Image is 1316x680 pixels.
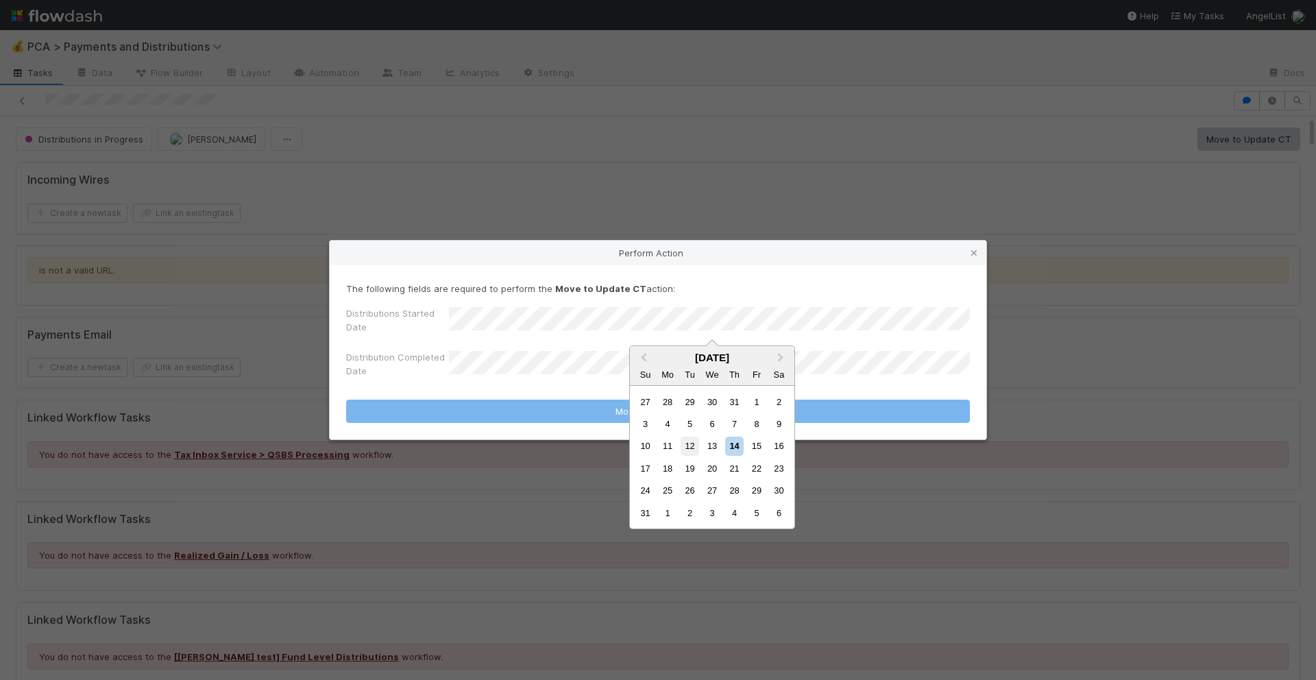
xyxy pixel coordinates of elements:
button: Next Month [771,348,793,369]
div: Sunday [636,365,655,384]
div: Wednesday [703,365,721,384]
div: Choose Saturday, August 9th, 2025 [770,415,788,433]
div: Tuesday [681,365,699,384]
div: Choose Friday, September 5th, 2025 [747,504,766,522]
div: Choose Sunday, August 31st, 2025 [636,504,655,522]
div: Choose Monday, September 1st, 2025 [659,504,677,522]
div: Choose Monday, July 28th, 2025 [659,393,677,411]
div: Choose Friday, August 1st, 2025 [747,393,766,411]
div: Choose Saturday, September 6th, 2025 [770,504,788,522]
button: Move to Update CT [346,400,970,423]
div: Choose Sunday, August 10th, 2025 [636,437,655,455]
div: Choose Thursday, August 7th, 2025 [725,415,744,433]
label: Distributions Started Date [346,306,449,334]
button: Previous Month [631,348,653,369]
div: Choose Tuesday, August 12th, 2025 [681,437,699,455]
strong: Move to Update CT [555,283,646,294]
div: Choose Monday, August 4th, 2025 [659,415,677,433]
div: Choose Sunday, August 3rd, 2025 [636,415,655,433]
div: Choose Friday, August 8th, 2025 [747,415,766,433]
div: Choose Wednesday, August 6th, 2025 [703,415,721,433]
div: Choose Wednesday, August 27th, 2025 [703,481,721,500]
div: Thursday [725,365,744,384]
div: Choose Friday, August 22nd, 2025 [747,459,766,478]
div: Choose Monday, August 18th, 2025 [659,459,677,478]
div: [DATE] [630,352,794,363]
div: Choose Sunday, July 27th, 2025 [636,393,655,411]
div: Choose Tuesday, August 19th, 2025 [681,459,699,478]
div: Choose Thursday, September 4th, 2025 [725,504,744,522]
div: Choose Monday, August 11th, 2025 [659,437,677,455]
div: Choose Friday, August 29th, 2025 [747,481,766,500]
div: Saturday [770,365,788,384]
div: Choose Wednesday, August 20th, 2025 [703,459,721,478]
div: Choose Saturday, August 2nd, 2025 [770,393,788,411]
div: Choose Saturday, August 16th, 2025 [770,437,788,455]
div: Choose Saturday, August 30th, 2025 [770,481,788,500]
div: Choose Sunday, August 24th, 2025 [636,481,655,500]
div: Choose Tuesday, August 26th, 2025 [681,481,699,500]
div: Choose Thursday, August 21st, 2025 [725,459,744,478]
div: Choose Tuesday, July 29th, 2025 [681,393,699,411]
label: Distribution Completed Date [346,350,449,378]
div: Choose Tuesday, September 2nd, 2025 [681,504,699,522]
div: Choose Wednesday, September 3rd, 2025 [703,504,721,522]
div: Choose Thursday, August 14th, 2025 [725,437,744,455]
div: Friday [747,365,766,384]
div: Choose Wednesday, July 30th, 2025 [703,393,721,411]
div: Monday [659,365,677,384]
p: The following fields are required to perform the action: [346,282,970,295]
div: Choose Wednesday, August 13th, 2025 [703,437,721,455]
div: Choose Saturday, August 23rd, 2025 [770,459,788,478]
div: Choose Monday, August 25th, 2025 [659,481,677,500]
div: Choose Thursday, August 28th, 2025 [725,481,744,500]
div: Choose Tuesday, August 5th, 2025 [681,415,699,433]
div: Month August, 2025 [634,391,790,524]
div: Choose Sunday, August 17th, 2025 [636,459,655,478]
div: Choose Friday, August 15th, 2025 [747,437,766,455]
div: Choose Thursday, July 31st, 2025 [725,393,744,411]
div: Choose Date [629,345,795,529]
div: Perform Action [330,241,986,265]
